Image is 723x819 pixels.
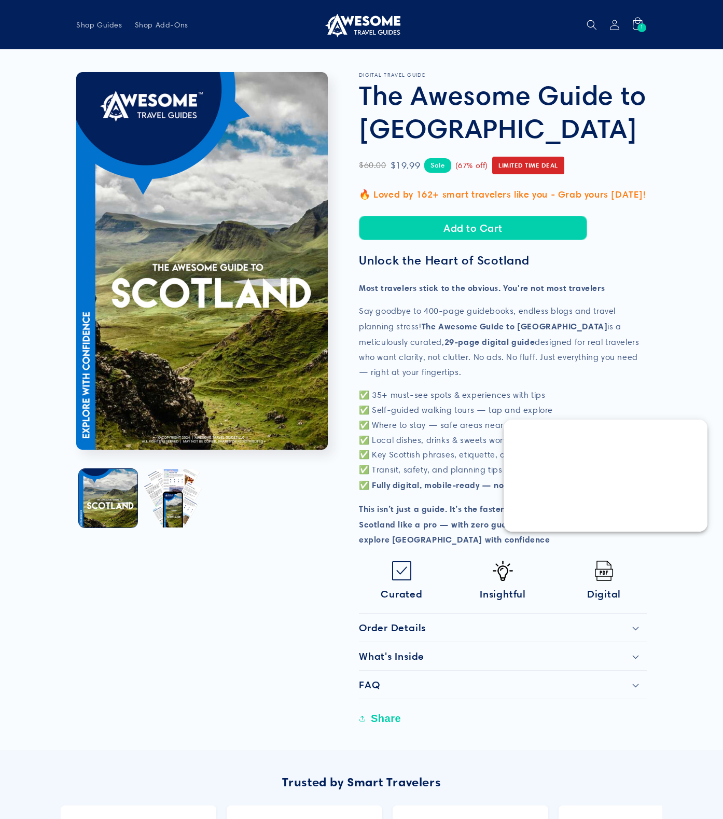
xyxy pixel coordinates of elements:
[359,642,647,670] summary: What's Inside
[444,337,535,347] strong: 29-page digital guide
[422,321,608,331] strong: The Awesome Guide to [GEOGRAPHIC_DATA]
[70,14,129,36] a: Shop Guides
[129,14,194,36] a: Shop Add-Ons
[359,388,647,493] p: ✅ 35+ must-see spots & experiences with tips ✅ Self-guided walking tours — tap and explore ✅ Wher...
[493,561,513,581] img: Idea-icon.png
[319,8,405,41] a: Awesome Travel Guides
[359,216,587,240] button: Add to Cart
[359,158,386,173] span: $60.00
[424,158,451,172] span: Sale
[455,159,488,173] span: (67% off)
[580,13,603,36] summary: Search
[76,20,122,30] span: Shop Guides
[359,304,647,380] p: Say goodbye to 400-page guidebooks, endless blogs and travel planning stress! is a meticulously c...
[359,186,647,203] p: 🔥 Loved by 162+ smart travelers like you - Grab yours [DATE]!
[61,771,662,793] div: Trusted by Smart Travelers
[359,504,629,545] strong: This isn’t just a guide. It’s the faster, smarter way to experience Scotland like a pro — with ze...
[587,588,621,600] span: Digital
[359,253,647,268] h3: Unlock the Heart of Scotland
[359,678,380,691] h2: FAQ
[359,707,404,730] button: Share
[143,469,201,528] button: Load image 2 in gallery view
[79,469,137,528] button: Load image 1 in gallery view
[594,561,614,581] img: Pdf.png
[359,621,426,634] h2: Order Details
[359,480,555,490] strong: ✅ Fully digital, mobile-ready — no bulky books
[135,20,188,30] span: Shop Add-Ons
[480,588,526,600] span: Insightful
[359,614,647,642] summary: Order Details
[359,78,647,145] h1: The Awesome Guide to [GEOGRAPHIC_DATA]
[381,588,422,600] span: Curated
[641,23,644,32] span: 1
[359,650,424,662] h2: What's Inside
[359,283,605,293] strong: Most travelers stick to the obvious. You're not most travelers
[359,72,647,78] p: DIGITAL TRAVEL GUIDE
[359,671,647,699] summary: FAQ
[492,157,564,174] span: Limited Time Deal
[391,157,421,174] span: $19.99
[323,12,400,37] img: Awesome Travel Guides
[76,72,333,530] media-gallery: Gallery Viewer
